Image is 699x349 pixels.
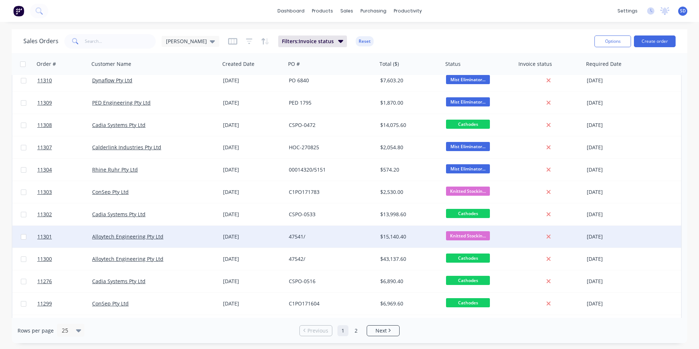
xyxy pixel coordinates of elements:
a: 11302 [37,203,92,225]
div: [DATE] [587,300,645,307]
div: Required Date [586,60,621,68]
div: CSPO-0472 [289,121,370,129]
span: 11304 [37,166,52,173]
div: PO 6840 [289,77,370,84]
span: Knitted Stockin... [446,231,490,240]
div: sales [337,5,357,16]
div: $2,530.00 [380,188,437,196]
div: Order # [37,60,56,68]
span: Rows per page [18,327,54,334]
div: [DATE] [587,233,645,240]
div: settings [614,5,641,16]
span: 11276 [37,278,52,285]
span: 11308 [37,121,52,129]
div: [DATE] [587,121,645,129]
a: Dynaflow Pty Ltd [92,77,132,84]
span: [PERSON_NAME] [166,37,207,45]
a: 11309 [37,92,92,114]
button: Options [594,35,631,47]
span: Mist Eliminator... [446,97,490,106]
div: [DATE] [587,144,645,151]
span: Cathodes [446,276,490,285]
div: Status [445,60,461,68]
a: Previous page [300,327,332,334]
span: 11307 [37,144,52,151]
div: CSPO-0533 [289,211,370,218]
div: [DATE] [587,188,645,196]
a: 11308 [37,114,92,136]
span: 11303 [37,188,52,196]
h1: Sales Orders [23,38,58,45]
a: Alloytech Engineering Pty Ltd [92,233,163,240]
div: [DATE] [223,211,283,218]
div: PO # [288,60,300,68]
a: Cadia Systems Pty Ltd [92,211,146,218]
div: Created Date [222,60,254,68]
div: [DATE] [223,121,283,129]
div: [DATE] [587,278,645,285]
a: 11298 [37,315,92,337]
a: ConSep Pty Ltd [92,300,129,307]
div: $1,870.00 [380,99,437,106]
a: 11303 [37,181,92,203]
div: productivity [390,5,426,16]
ul: Pagination [296,325,403,336]
input: Search... [85,34,156,49]
div: C1PO171783 [289,188,370,196]
button: Create order [634,35,676,47]
a: dashboard [274,5,308,16]
div: [DATE] [223,77,283,84]
span: 11299 [37,300,52,307]
div: $6,890.40 [380,278,437,285]
div: [DATE] [223,166,283,173]
a: Cadia Systems Pty Ltd [92,278,146,285]
a: 11304 [37,159,92,181]
div: PED 1795 [289,99,370,106]
div: [DATE] [587,99,645,106]
a: Page 1 is your current page [337,325,348,336]
div: 47541/ [289,233,370,240]
a: Alloytech Engineering Pty Ltd [92,255,163,262]
div: Customer Name [91,60,131,68]
div: CSPO-0516 [289,278,370,285]
span: Mist Eliminator... [446,164,490,173]
div: $574.20 [380,166,437,173]
a: ConSep Pty Ltd [92,188,129,195]
div: $2,054.80 [380,144,437,151]
a: Rhine Ruhr Pty Ltd [92,166,138,173]
a: Cadia Systems Pty Ltd [92,121,146,128]
a: 11301 [37,226,92,248]
div: [DATE] [587,211,645,218]
div: Invoice status [518,60,552,68]
div: 47542/ [289,255,370,263]
span: Cathodes [446,254,490,263]
span: Mist Eliminator... [446,75,490,84]
div: C1PO171604 [289,300,370,307]
div: $15,140.40 [380,233,437,240]
div: [DATE] [223,233,283,240]
span: Next [375,327,387,334]
a: 11276 [37,270,92,292]
a: 11299 [37,293,92,315]
div: HOC-270825 [289,144,370,151]
div: [DATE] [223,300,283,307]
a: 11300 [37,248,92,270]
a: Calderlink Industries Pty Ltd [92,144,161,151]
div: Total ($) [379,60,399,68]
span: 11302 [37,211,52,218]
div: [DATE] [223,278,283,285]
span: Mist Eliminator... [446,142,490,151]
a: PED Engineering Pty Ltd [92,99,151,106]
div: [DATE] [223,144,283,151]
span: Cathodes [446,209,490,218]
div: $43,137.60 [380,255,437,263]
a: 11307 [37,136,92,158]
div: [DATE] [587,255,645,263]
div: products [308,5,337,16]
div: purchasing [357,5,390,16]
a: Page 2 [351,325,362,336]
div: $7,603.20 [380,77,437,84]
div: [DATE] [587,77,645,84]
div: 00014320/5151 [289,166,370,173]
span: Previous [307,327,328,334]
